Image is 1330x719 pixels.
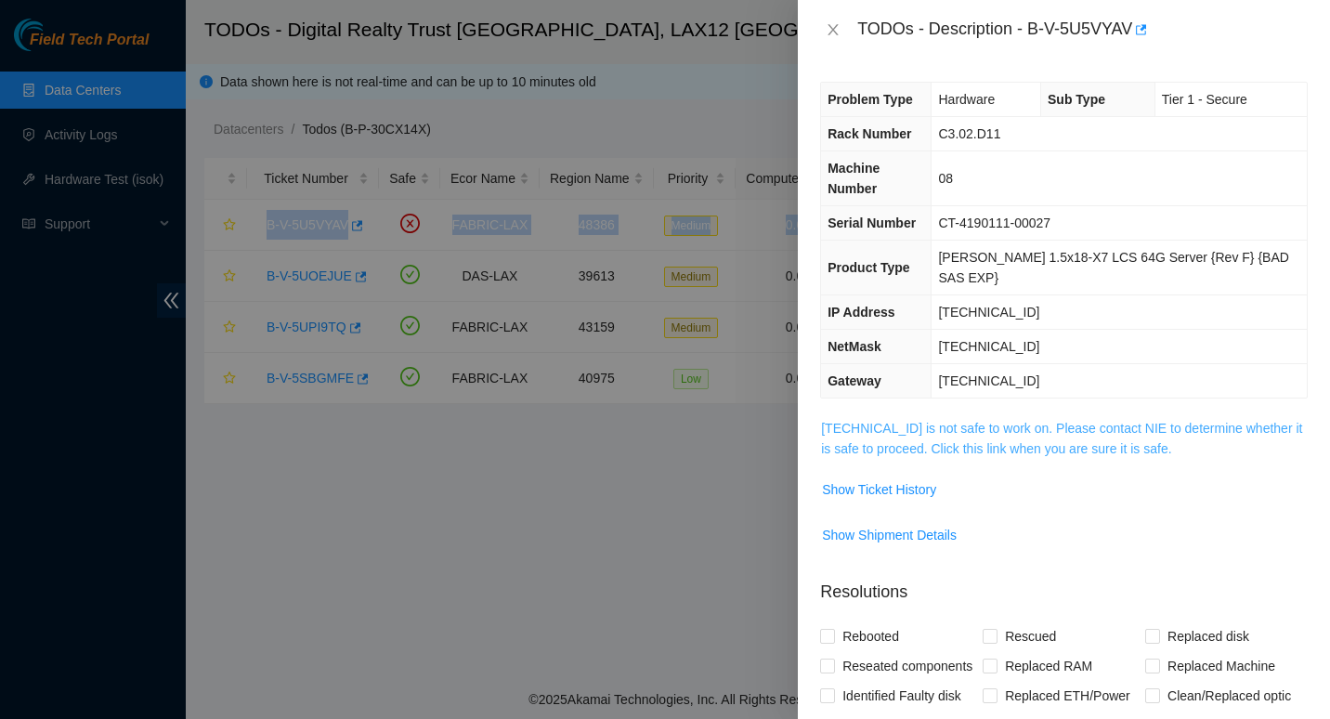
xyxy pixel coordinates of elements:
[821,520,958,550] button: Show Shipment Details
[938,339,1039,354] span: [TECHNICAL_ID]
[828,126,911,141] span: Rack Number
[820,565,1308,605] p: Resolutions
[997,651,1100,681] span: Replaced RAM
[1160,621,1257,651] span: Replaced disk
[828,373,881,388] span: Gateway
[822,525,957,545] span: Show Shipment Details
[828,305,894,320] span: IP Address
[828,216,916,230] span: Serial Number
[835,651,980,681] span: Reseated components
[835,621,906,651] span: Rebooted
[828,260,909,275] span: Product Type
[1160,681,1298,711] span: Clean/Replaced optic
[857,15,1308,45] div: TODOs - Description - B-V-5U5VYAV
[997,621,1063,651] span: Rescued
[822,479,936,500] span: Show Ticket History
[1048,92,1105,107] span: Sub Type
[1162,92,1247,107] span: Tier 1 - Secure
[821,475,937,504] button: Show Ticket History
[938,305,1039,320] span: [TECHNICAL_ID]
[821,421,1302,456] a: [TECHNICAL_ID] is not safe to work on. Please contact NIE to determine whether it is safe to proc...
[826,22,841,37] span: close
[828,339,881,354] span: NetMask
[938,171,953,186] span: 08
[820,21,846,39] button: Close
[828,92,913,107] span: Problem Type
[835,681,969,711] span: Identified Faulty disk
[938,216,1050,230] span: CT-4190111-00027
[938,126,1000,141] span: C3.02.D11
[828,161,880,196] span: Machine Number
[1160,651,1283,681] span: Replaced Machine
[938,250,1288,285] span: [PERSON_NAME] 1.5x18-X7 LCS 64G Server {Rev F} {BAD SAS EXP}
[938,92,995,107] span: Hardware
[938,373,1039,388] span: [TECHNICAL_ID]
